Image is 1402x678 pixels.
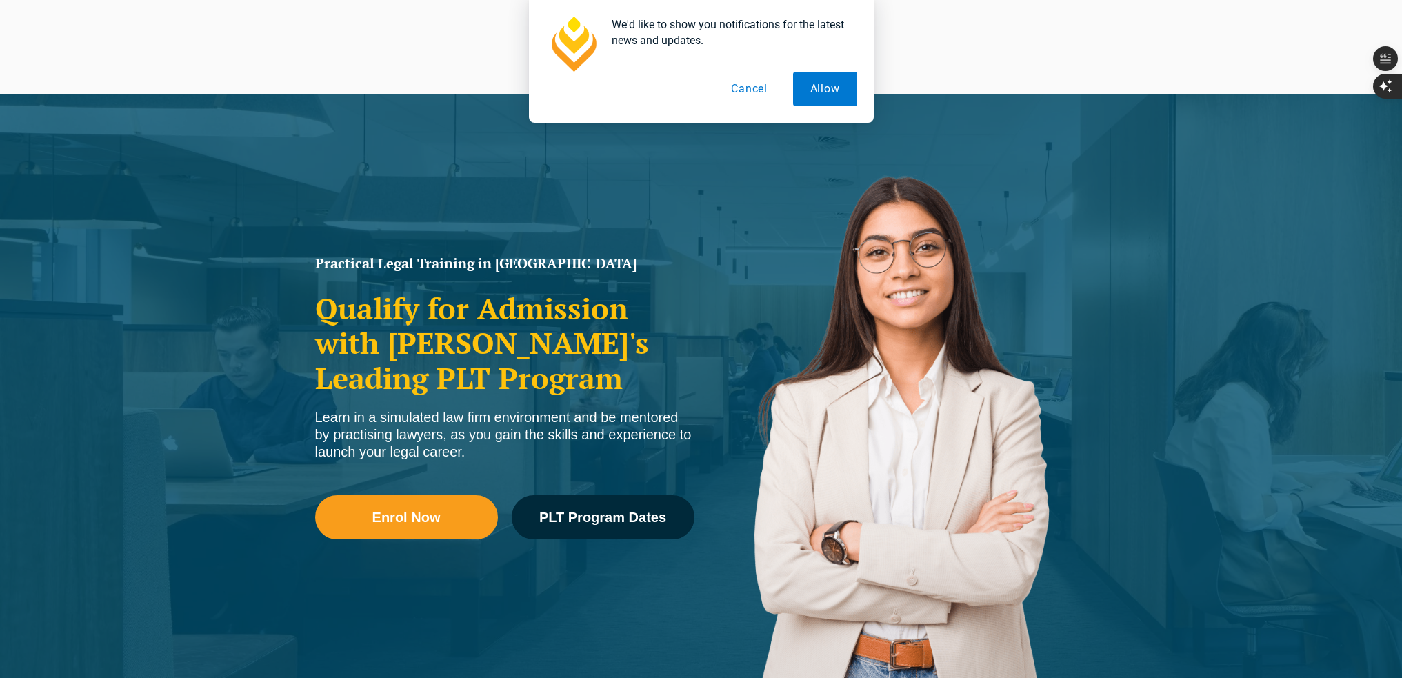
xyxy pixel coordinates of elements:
[539,510,666,524] span: PLT Program Dates
[714,72,785,106] button: Cancel
[315,257,694,270] h1: Practical Legal Training in [GEOGRAPHIC_DATA]
[793,72,857,106] button: Allow
[315,291,694,395] h2: Qualify for Admission with [PERSON_NAME]'s Leading PLT Program
[601,17,857,48] div: We'd like to show you notifications for the latest news and updates.
[315,495,498,539] a: Enrol Now
[372,510,441,524] span: Enrol Now
[315,409,694,461] div: Learn in a simulated law firm environment and be mentored by practising lawyers, as you gain the ...
[545,17,601,72] img: notification icon
[512,495,694,539] a: PLT Program Dates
